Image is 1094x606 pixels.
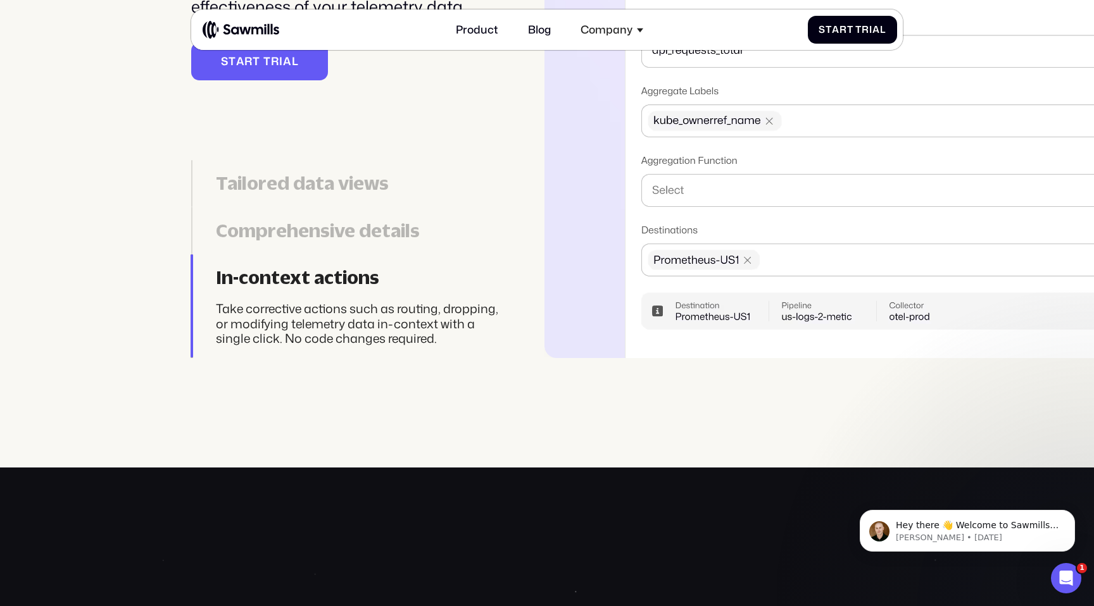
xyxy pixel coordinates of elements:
[216,220,506,242] div: Comprehensive details
[236,55,245,68] span: a
[808,16,897,44] a: StartTrial
[819,24,826,35] span: S
[572,15,651,45] div: Company
[847,24,853,35] span: t
[839,24,847,35] span: r
[826,24,832,35] span: t
[880,24,886,35] span: l
[581,23,632,37] div: Company
[862,24,869,35] span: r
[279,55,283,68] span: i
[221,55,229,68] span: S
[216,172,506,195] div: Tailored data views
[216,266,506,289] div: In-context actions
[253,55,260,68] span: t
[263,55,271,68] span: T
[216,301,506,345] div: Take corrective actions such as routing, dropping, or modifying telemetry data in-context with a ...
[191,42,328,80] a: StartTrial
[448,15,506,45] a: Product
[292,55,299,68] span: l
[869,24,872,35] span: i
[520,15,559,45] a: Blog
[283,55,292,68] span: a
[229,55,236,68] span: t
[244,55,253,68] span: r
[1077,563,1087,573] span: 1
[1051,563,1081,593] iframe: Intercom live chat
[841,483,1094,572] iframe: Intercom notifications message
[855,24,862,35] span: T
[832,24,839,35] span: a
[872,24,880,35] span: a
[271,55,279,68] span: r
